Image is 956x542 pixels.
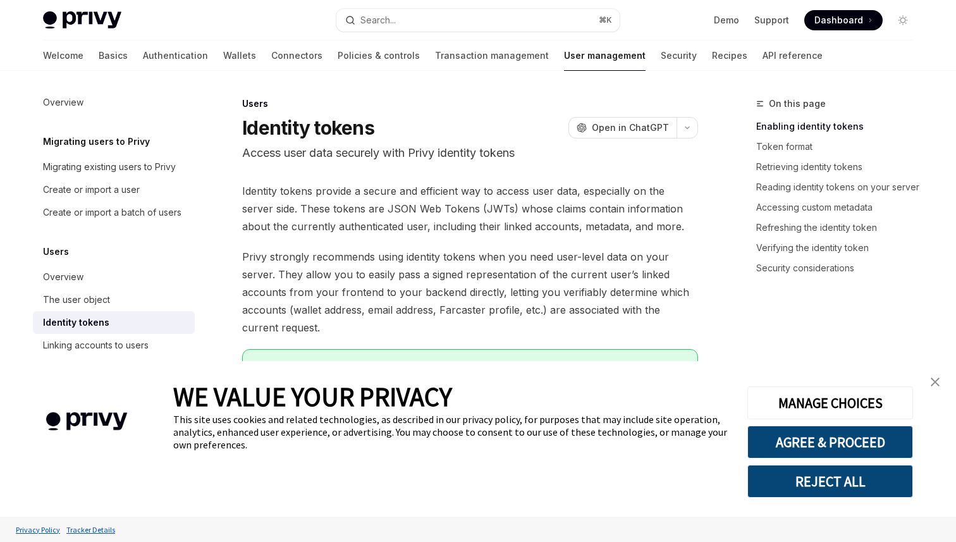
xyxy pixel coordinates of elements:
span: Dashboard [814,14,863,27]
a: Recipes [712,40,747,71]
button: Toggle dark mode [893,10,913,30]
a: Privacy Policy [13,519,63,541]
a: Retrieving identity tokens [756,157,923,177]
button: Search...⌘K [336,9,620,32]
button: AGREE & PROCEED [747,426,913,459]
a: Accessing custom metadata [756,197,923,218]
a: Unlinking accounts from users [33,357,195,379]
div: This site uses cookies and related technologies, as described in our privacy policy, for purposes... [173,413,728,451]
a: Demo [714,14,739,27]
button: Open in ChatGPT [568,117,677,139]
a: API reference [763,40,823,71]
div: Unlinking accounts from users [43,360,168,376]
div: Overview [43,95,83,110]
h5: Migrating users to Privy [43,134,150,149]
img: light logo [43,11,121,29]
span: Enable identity tokens in the before implementing this feature. [273,360,685,373]
a: Refreshing the identity token [756,218,923,238]
span: Identity tokens provide a secure and efficient way to access user data, especially on the server ... [242,182,698,235]
a: Reading identity tokens on your server [756,177,923,197]
div: Overview [43,269,83,285]
div: Create or import a user [43,182,140,197]
a: Dashboard [804,10,883,30]
a: Connectors [271,40,322,71]
img: close banner [931,378,940,386]
span: WE VALUE YOUR PRIVACY [173,380,452,413]
span: Open in ChatGPT [592,121,669,134]
div: Search... [360,13,396,28]
a: Policies & controls [338,40,420,71]
div: Users [242,97,698,110]
a: Token format [756,137,923,157]
a: Wallets [223,40,256,71]
a: Linking accounts to users [33,334,195,357]
a: Authentication [143,40,208,71]
a: Create or import a batch of users [33,201,195,224]
a: Transaction management [435,40,549,71]
a: close banner [922,369,948,395]
div: Linking accounts to users [43,338,149,353]
span: Privy strongly recommends using identity tokens when you need user-level data on your server. The... [242,248,698,336]
a: Overview [33,266,195,288]
h5: Users [43,244,69,259]
a: Security [661,40,697,71]
a: Overview [33,91,195,114]
button: REJECT ALL [747,465,913,498]
p: Access user data securely with Privy identity tokens [242,144,698,162]
a: Privy Dashboard [391,360,465,372]
a: User management [564,40,646,71]
a: Create or import a user [33,178,195,201]
a: Verifying the identity token [756,238,923,258]
span: ⌘ K [599,15,612,25]
div: Create or import a batch of users [43,205,181,220]
a: Security considerations [756,258,923,278]
a: Basics [99,40,128,71]
button: MANAGE CHOICES [747,386,913,419]
img: company logo [19,394,154,449]
div: The user object [43,292,110,307]
a: Welcome [43,40,83,71]
h1: Identity tokens [242,116,374,139]
a: Identity tokens [33,311,195,334]
a: Enabling identity tokens [756,116,923,137]
a: Support [754,14,789,27]
div: Migrating existing users to Privy [43,159,176,175]
a: The user object [33,288,195,311]
div: Identity tokens [43,315,109,330]
span: On this page [769,96,826,111]
a: Tracker Details [63,519,118,541]
a: Migrating existing users to Privy [33,156,195,178]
